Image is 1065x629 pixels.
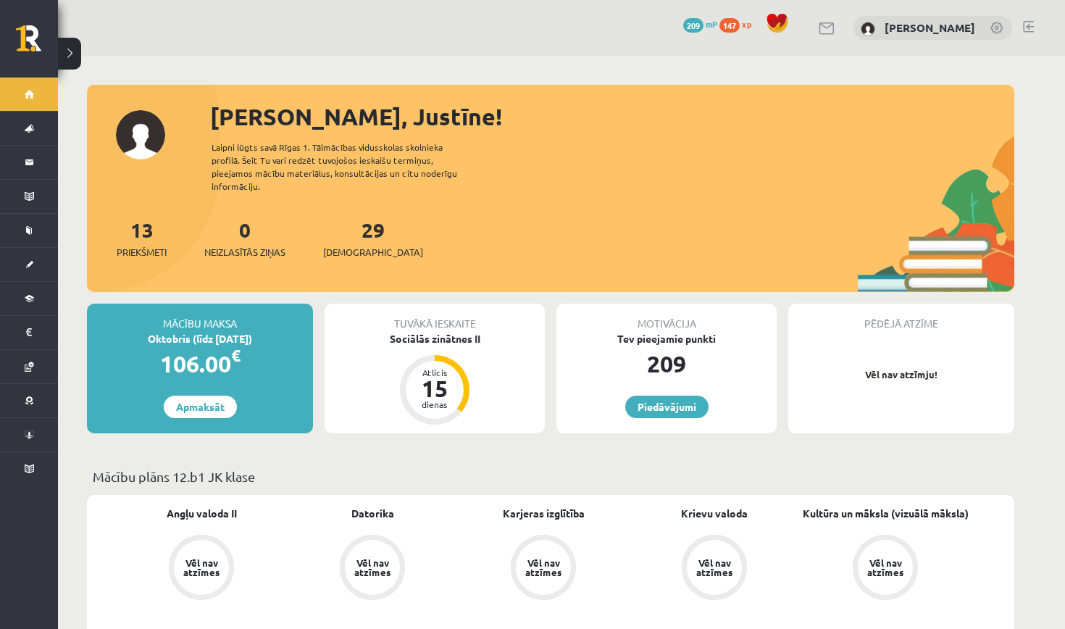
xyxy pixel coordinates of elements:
span: 147 [719,18,740,33]
a: Piedāvājumi [625,396,709,418]
span: Priekšmeti [117,245,167,259]
div: Pēdējā atzīme [788,304,1014,331]
a: Vēl nav atzīmes [287,535,458,603]
div: Vēl nav atzīmes [865,558,906,577]
a: Vēl nav atzīmes [800,535,971,603]
div: Tuvākā ieskaite [325,304,545,331]
div: Vēl nav atzīmes [523,558,564,577]
span: € [231,345,241,366]
a: 209 mP [683,18,717,30]
a: Datorika [351,506,394,521]
a: Vēl nav atzīmes [458,535,629,603]
span: 209 [683,18,703,33]
div: 106.00 [87,346,313,381]
div: 15 [413,377,456,400]
div: dienas [413,400,456,409]
div: Motivācija [556,304,777,331]
a: Vēl nav atzīmes [116,535,287,603]
a: Karjeras izglītība [503,506,585,521]
div: Vēl nav atzīmes [694,558,735,577]
a: 13Priekšmeti [117,217,167,259]
span: [DEMOGRAPHIC_DATA] [323,245,423,259]
div: Vēl nav atzīmes [352,558,393,577]
div: Atlicis [413,368,456,377]
a: 147 xp [719,18,759,30]
a: Angļu valoda II [167,506,237,521]
div: Laipni lūgts savā Rīgas 1. Tālmācības vidusskolas skolnieka profilā. Šeit Tu vari redzēt tuvojošo... [212,141,483,193]
a: Krievu valoda [681,506,748,521]
div: Mācību maksa [87,304,313,331]
a: Kultūra un māksla (vizuālā māksla) [803,506,969,521]
a: 0Neizlasītās ziņas [204,217,285,259]
div: Oktobris (līdz [DATE]) [87,331,313,346]
span: mP [706,18,717,30]
span: xp [742,18,751,30]
a: Rīgas 1. Tālmācības vidusskola [16,25,58,62]
div: Sociālās zinātnes II [325,331,545,346]
a: Sociālās zinātnes II Atlicis 15 dienas [325,331,545,427]
div: Vēl nav atzīmes [181,558,222,577]
img: Justīne Everte [861,22,875,36]
div: 209 [556,346,777,381]
a: Apmaksāt [164,396,237,418]
p: Vēl nav atzīmju! [795,367,1007,382]
a: Vēl nav atzīmes [629,535,800,603]
div: Tev pieejamie punkti [556,331,777,346]
span: Neizlasītās ziņas [204,245,285,259]
p: Mācību plāns 12.b1 JK klase [93,467,1008,486]
a: 29[DEMOGRAPHIC_DATA] [323,217,423,259]
div: [PERSON_NAME], Justīne! [210,99,1014,134]
a: [PERSON_NAME] [885,20,975,35]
